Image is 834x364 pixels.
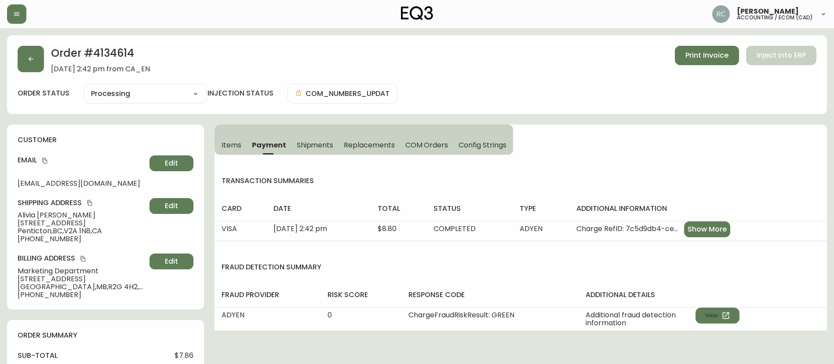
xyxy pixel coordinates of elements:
[51,46,150,65] h2: Order # 4134614
[85,199,94,207] button: copy
[149,198,193,214] button: Edit
[18,275,146,283] span: [STREET_ADDRESS]
[222,290,313,300] h4: fraud provider
[18,155,146,165] h4: Email
[79,254,87,263] button: copy
[401,6,433,20] img: logo
[576,204,820,213] h4: additional information
[215,262,827,272] h4: fraud detection summary
[18,88,69,98] label: order status
[344,140,394,150] span: Replacements
[18,351,58,360] h4: sub-total
[684,221,730,237] button: Show More
[175,352,193,360] span: $7.86
[405,140,448,150] span: COM Orders
[18,267,146,275] span: Marketing Department
[586,290,820,300] h4: additional details
[40,156,49,165] button: copy
[685,51,728,60] span: Print Invoice
[408,310,514,320] span: ChargeFraudRiskResult: GREEN
[149,155,193,171] button: Edit
[737,8,799,15] span: [PERSON_NAME]
[18,219,146,227] span: [STREET_ADDRESS]
[688,224,727,234] span: Show More
[696,308,739,324] button: View
[378,204,419,213] h4: total
[18,283,146,291] span: [GEOGRAPHIC_DATA] , MB , R2G 4H2 , CA
[18,211,146,219] span: Alivia [PERSON_NAME]
[273,204,363,213] h4: date
[408,290,572,300] h4: response code
[433,224,476,234] span: COMPLETED
[378,224,397,234] span: $8.80
[165,158,178,168] span: Edit
[18,235,146,243] span: [PHONE_NUMBER]
[433,204,506,213] h4: status
[222,140,241,150] span: Items
[18,180,146,188] span: [EMAIL_ADDRESS][DOMAIN_NAME]
[215,176,827,186] h4: transaction summaries
[273,224,327,234] span: [DATE] 2:42 pm
[252,140,286,150] span: Payment
[222,310,244,320] span: ADYEN
[297,140,334,150] span: Shipments
[576,225,681,233] span: Charge RefID: 7c5d9db4-ce56-43a6-a7d2-a8a95e3b10c5
[18,331,193,340] h4: order summary
[459,140,506,150] span: Config Strings
[328,310,332,320] span: 0
[18,135,193,145] h4: customer
[520,224,543,234] span: ADYEN
[520,204,562,213] h4: type
[165,257,178,266] span: Edit
[586,311,696,327] span: Additional fraud detection information
[18,227,146,235] span: Penticton , BC , V2A 1N8 , CA
[18,291,146,299] span: [PHONE_NUMBER]
[222,204,259,213] h4: card
[18,254,146,263] h4: Billing Address
[675,46,739,65] button: Print Invoice
[222,224,237,234] span: VISA
[18,198,146,208] h4: Shipping Address
[149,254,193,269] button: Edit
[712,5,730,23] img: f4ba4e02bd060be8f1386e3ca455bd0e
[165,201,178,211] span: Edit
[328,290,394,300] h4: risk score
[51,65,150,73] span: [DATE] 2:42 pm from CA_EN
[208,88,273,98] h4: injection status
[737,15,813,20] h5: accounting / ecom (cad)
